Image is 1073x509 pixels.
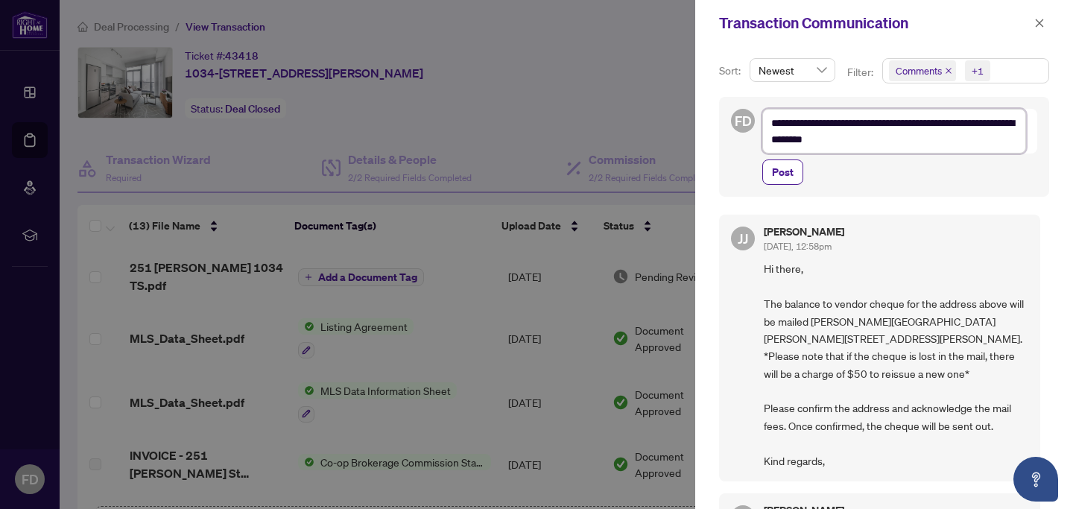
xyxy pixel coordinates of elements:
[1034,18,1045,28] span: close
[764,227,844,237] h5: [PERSON_NAME]
[896,63,942,78] span: Comments
[738,228,748,249] span: JJ
[759,59,826,81] span: Newest
[764,260,1028,470] span: Hi there, The balance to vendor cheque for the address above will be mailed [PERSON_NAME][GEOGRAP...
[772,160,794,184] span: Post
[889,60,956,81] span: Comments
[972,63,984,78] div: +1
[945,67,952,75] span: close
[719,63,744,79] p: Sort:
[762,159,803,185] button: Post
[719,12,1030,34] div: Transaction Communication
[735,110,752,131] span: FD
[1013,457,1058,502] button: Open asap
[764,241,832,252] span: [DATE], 12:58pm
[847,64,876,80] p: Filter:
